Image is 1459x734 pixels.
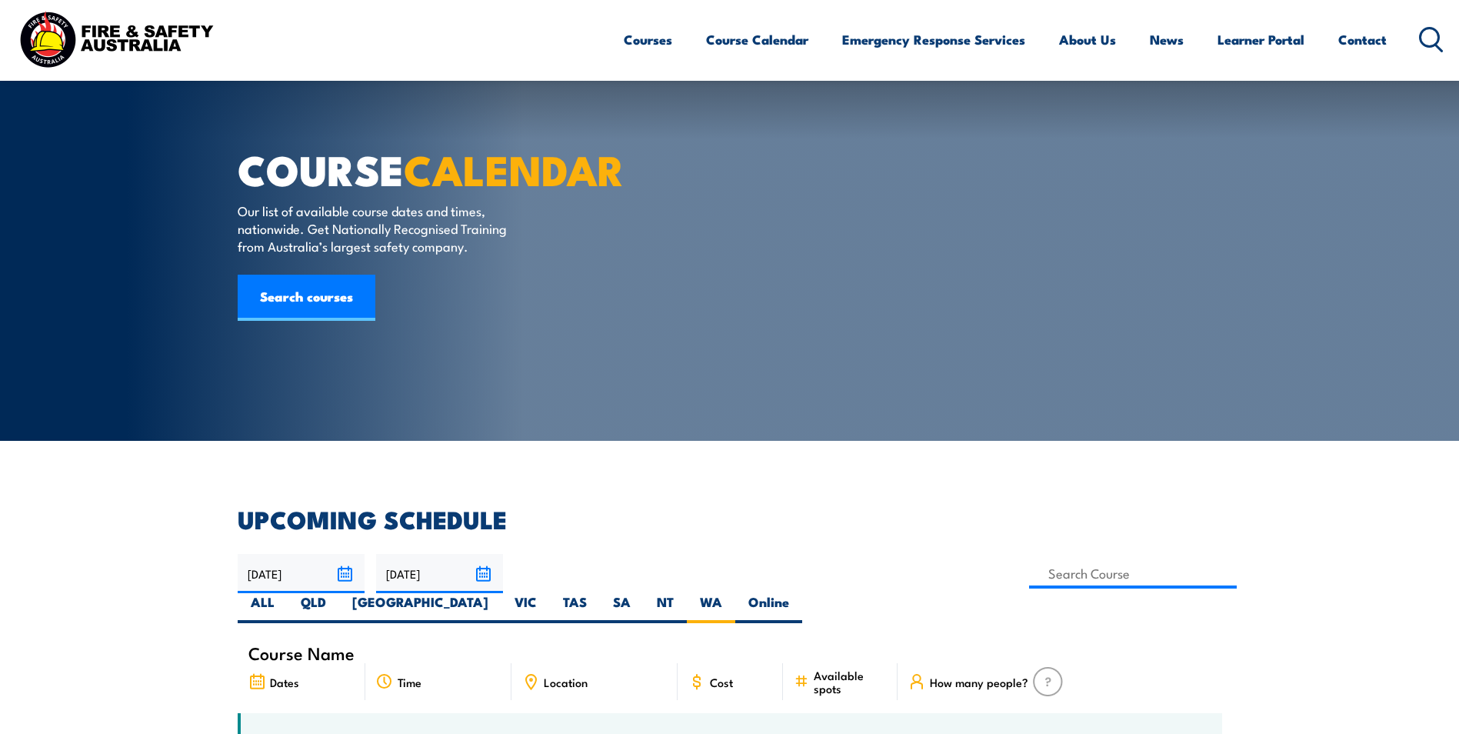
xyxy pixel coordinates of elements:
input: From date [238,554,365,593]
span: Cost [710,676,733,689]
span: Location [544,676,588,689]
strong: CALENDAR [404,136,625,200]
input: Search Course [1029,559,1237,589]
label: NT [644,593,687,623]
label: [GEOGRAPHIC_DATA] [339,593,501,623]
span: Course Name [248,646,355,659]
span: Time [398,676,421,689]
input: To date [376,554,503,593]
h2: UPCOMING SCHEDULE [238,508,1222,529]
a: Course Calendar [706,19,808,60]
a: Courses [624,19,672,60]
a: News [1150,19,1184,60]
a: Contact [1338,19,1387,60]
label: TAS [550,593,600,623]
label: Online [735,593,802,623]
a: About Us [1059,19,1116,60]
span: Dates [270,676,299,689]
a: Emergency Response Services [842,19,1025,60]
p: Our list of available course dates and times, nationwide. Get Nationally Recognised Training from... [238,202,518,255]
label: QLD [288,593,339,623]
span: Available spots [814,669,887,695]
label: WA [687,593,735,623]
label: ALL [238,593,288,623]
label: VIC [501,593,550,623]
label: SA [600,593,644,623]
a: Search courses [238,275,375,321]
span: How many people? [930,676,1028,689]
h1: COURSE [238,151,618,187]
a: Learner Portal [1217,19,1304,60]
